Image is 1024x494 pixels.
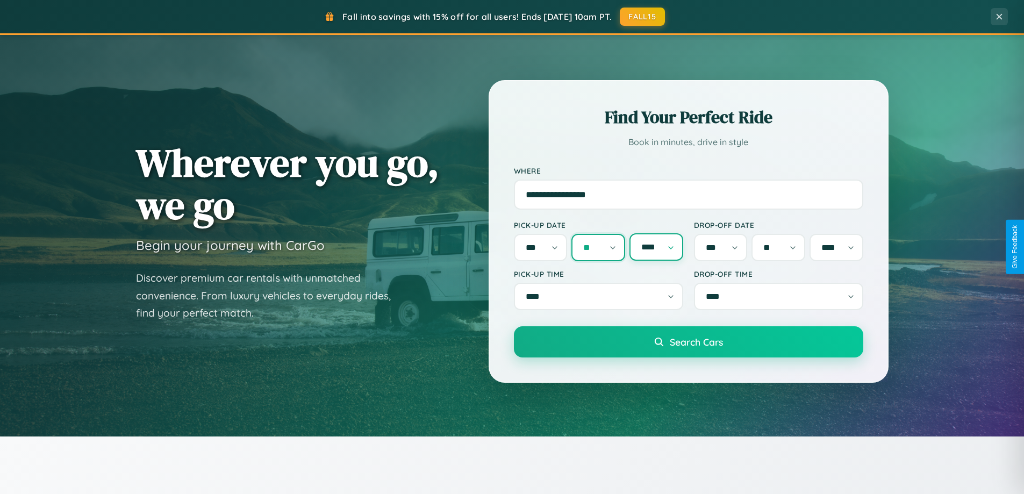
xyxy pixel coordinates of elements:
[514,269,683,278] label: Pick-up Time
[514,220,683,230] label: Pick-up Date
[1011,225,1019,269] div: Give Feedback
[670,336,723,348] span: Search Cars
[694,269,863,278] label: Drop-off Time
[514,326,863,357] button: Search Cars
[694,220,863,230] label: Drop-off Date
[514,134,863,150] p: Book in minutes, drive in style
[514,166,863,175] label: Where
[342,11,612,22] span: Fall into savings with 15% off for all users! Ends [DATE] 10am PT.
[514,105,863,129] h2: Find Your Perfect Ride
[136,237,325,253] h3: Begin your journey with CarGo
[136,141,439,226] h1: Wherever you go, we go
[620,8,665,26] button: FALL15
[136,269,405,322] p: Discover premium car rentals with unmatched convenience. From luxury vehicles to everyday rides, ...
